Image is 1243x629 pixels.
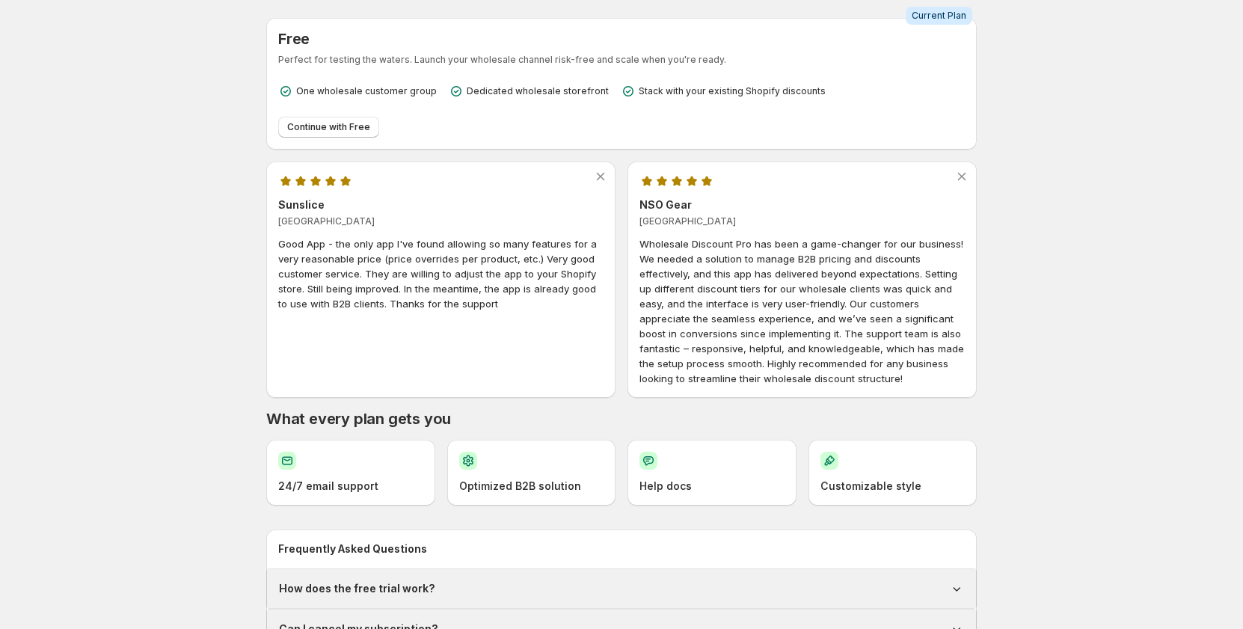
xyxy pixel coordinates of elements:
[278,541,965,556] h2: Frequently Asked Questions
[278,117,379,138] button: Continue with Free
[278,236,604,311] p: Good App - the only app I've found allowing so many features for a very reasonable price (price o...
[278,215,604,227] p: [GEOGRAPHIC_DATA]
[639,197,965,212] h3: NSO Gear
[459,479,604,494] p: Optimized B2B solution
[278,479,423,494] p: 24/7 email support
[278,30,965,48] h3: Free
[639,85,826,97] p: Stack with your existing Shopify discounts
[912,10,966,22] span: Current Plan
[279,581,435,596] h1: How does the free trial work?
[639,236,965,386] p: Wholesale Discount Pro has been a game-changer for our business! We needed a solution to manage B...
[639,479,785,494] p: Help docs
[278,197,604,212] h3: Sunslice
[278,54,965,66] p: Perfect for testing the waters. Launch your wholesale channel risk-free and scale when you're ready.
[296,85,437,97] p: One wholesale customer group
[287,121,370,133] span: Continue with Free
[266,410,977,428] h2: What every plan gets you
[467,85,609,97] p: Dedicated wholesale storefront
[639,215,965,227] p: [GEOGRAPHIC_DATA]
[820,479,966,494] p: Customizable style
